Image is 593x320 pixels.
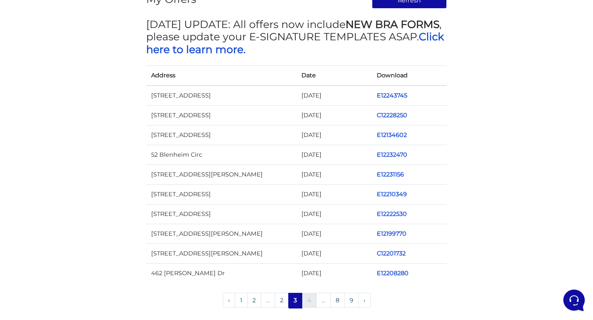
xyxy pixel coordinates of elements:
input: Search for an Article... [19,134,135,143]
a: Next » [358,293,371,308]
td: [DATE] [296,224,372,244]
h3: [DATE] UPDATE: All offers now include , please update your E-SIGNATURE TEMPLATES ASAP. [146,18,447,56]
a: E12208280 [377,269,409,277]
th: Date [296,65,372,86]
span: 3 [288,293,302,308]
img: dark [13,60,30,77]
a: E12231156 [377,171,404,178]
button: Start a Conversation [13,84,152,100]
a: Open Help Center [103,117,152,123]
p: 5 mo ago [130,59,152,67]
td: [DATE] [296,244,372,264]
a: C12201732 [377,250,406,257]
span: Start a Conversation [59,89,115,95]
a: E12232470 [377,151,407,158]
td: [STREET_ADDRESS][PERSON_NAME] [146,224,296,244]
td: [STREET_ADDRESS] [146,204,296,224]
td: [DATE] [296,86,372,106]
td: [DATE] [296,145,372,165]
span: Your Conversations [13,46,67,53]
a: 4 [302,293,317,308]
span: Aura [35,59,125,67]
a: See all [133,46,152,53]
p: Help [128,256,138,263]
td: 52 Blenheim Circ [146,145,296,165]
a: 2 [275,293,289,308]
p: Messages [71,256,94,263]
th: Address [146,65,296,86]
a: E12222530 [377,210,407,218]
a: « Previous [223,293,235,308]
td: [DATE] [296,105,372,125]
p: Home [25,256,39,263]
td: [STREET_ADDRESS][PERSON_NAME] [146,165,296,184]
td: [DATE] [296,264,372,283]
button: Home [7,244,57,263]
span: Find an Answer [13,117,56,123]
h2: Hello [PERSON_NAME] 👋 [7,7,138,33]
a: AuraYou:okay sounds good thank you.5 mo ago [10,56,155,81]
td: [DATE] [296,185,372,204]
a: 1 [235,293,247,308]
a: E12210349 [377,190,407,198]
a: 9 [344,293,359,308]
th: Download [372,65,447,86]
a: E12199770 [377,230,406,237]
td: [STREET_ADDRESS] [146,105,296,125]
a: C12228250 [377,111,407,119]
td: [DATE] [296,125,372,145]
a: 2 [247,293,261,308]
td: [DATE] [296,204,372,224]
td: [STREET_ADDRESS] [146,86,296,106]
td: [DATE] [296,165,372,184]
a: 8 [330,293,345,308]
button: Help [107,244,158,263]
td: [STREET_ADDRESS][PERSON_NAME] [146,244,296,264]
a: E12243745 [377,92,407,99]
td: 462 [PERSON_NAME] Dr [146,264,296,283]
button: Messages [57,244,108,263]
td: [STREET_ADDRESS] [146,125,296,145]
a: E12134602 [377,131,407,139]
iframe: Customerly Messenger Launcher [562,288,586,313]
td: [STREET_ADDRESS] [146,185,296,204]
a: Click here to learn more. [146,30,444,55]
strong: NEW BRA FORMS [346,18,439,30]
p: You: okay sounds good thank you. [35,69,125,77]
